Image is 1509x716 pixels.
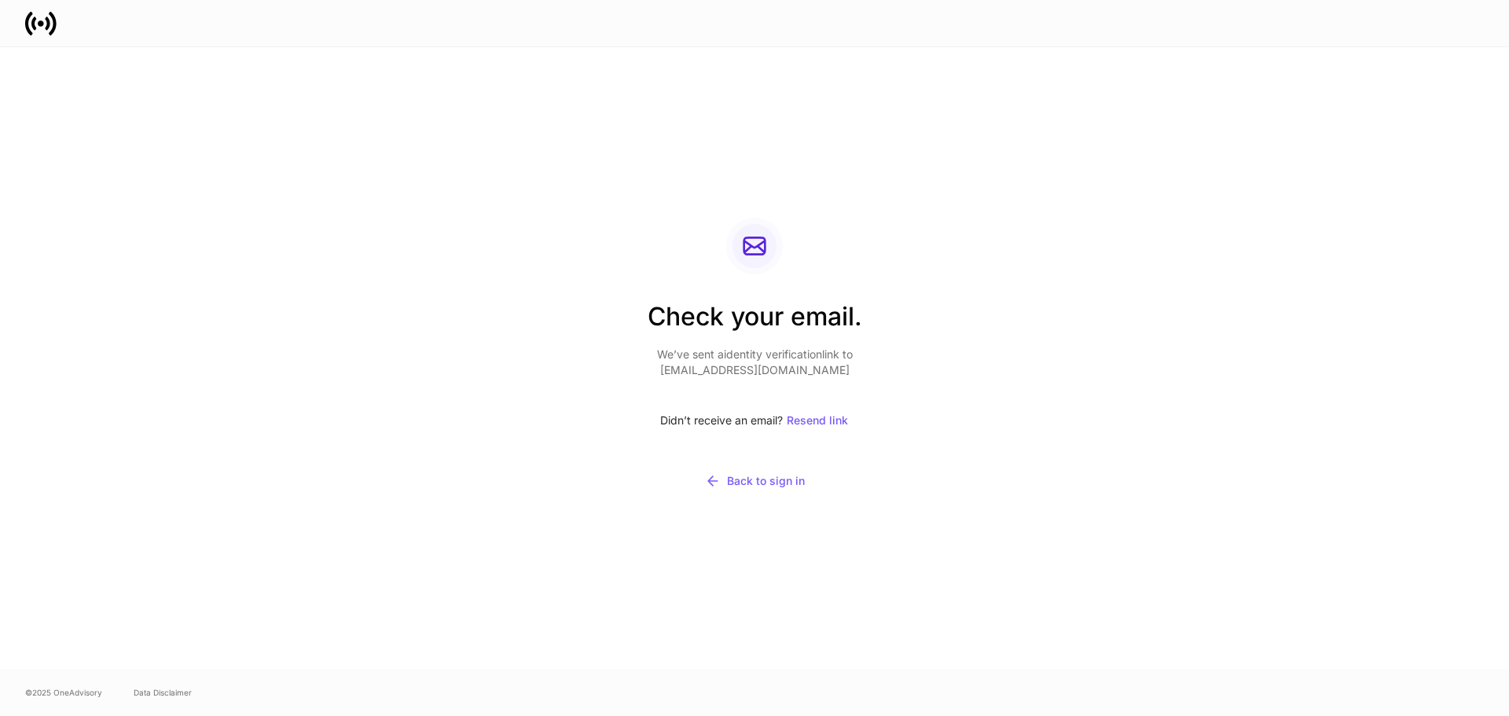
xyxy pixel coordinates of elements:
[705,473,805,489] div: Back to sign in
[787,415,848,426] div: Resend link
[648,347,862,378] p: We’ve sent a identity verification link to [EMAIL_ADDRESS][DOMAIN_NAME]
[648,299,862,347] h2: Check your email.
[648,403,862,438] div: Didn’t receive an email?
[786,403,849,438] button: Resend link
[134,686,192,699] a: Data Disclaimer
[648,463,862,499] button: Back to sign in
[25,686,102,699] span: © 2025 OneAdvisory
